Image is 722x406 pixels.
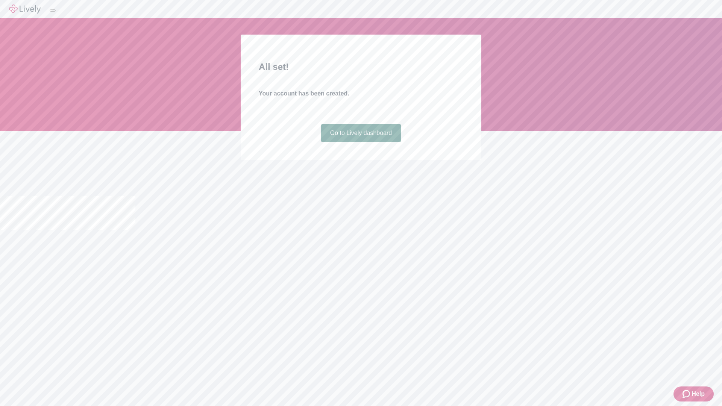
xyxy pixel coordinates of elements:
[50,9,56,12] button: Log out
[259,60,463,74] h2: All set!
[9,5,41,14] img: Lively
[692,389,705,398] span: Help
[321,124,401,142] a: Go to Lively dashboard
[673,386,714,401] button: Zendesk support iconHelp
[259,89,463,98] h4: Your account has been created.
[683,389,692,398] svg: Zendesk support icon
